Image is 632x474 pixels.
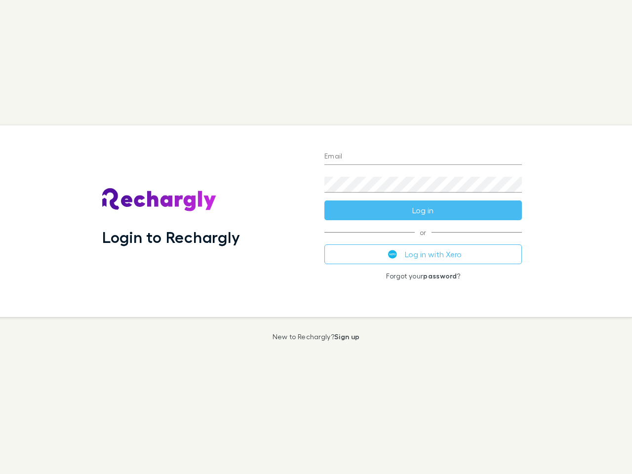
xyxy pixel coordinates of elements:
h1: Login to Rechargly [102,228,240,246]
span: or [324,232,522,233]
button: Log in with Xero [324,244,522,264]
img: Xero's logo [388,250,397,259]
p: New to Rechargly? [273,333,360,341]
p: Forgot your ? [324,272,522,280]
img: Rechargly's Logo [102,188,217,212]
a: Sign up [334,332,359,341]
a: password [423,272,457,280]
button: Log in [324,200,522,220]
